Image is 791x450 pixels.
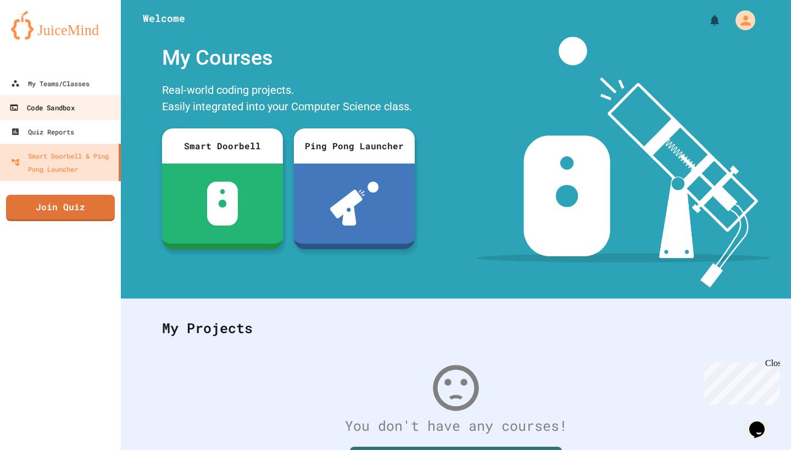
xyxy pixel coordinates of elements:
div: Ping Pong Launcher [294,128,415,164]
div: Chat with us now!Close [4,4,76,70]
div: You don't have any courses! [151,415,761,436]
a: Join Quiz [6,195,115,221]
div: My Account [724,8,758,33]
div: My Notifications [688,11,724,30]
div: My Teams/Classes [11,77,90,90]
iframe: chat widget [745,406,780,439]
iframe: chat widget [700,358,780,405]
img: banner-image-my-projects.png [476,37,771,288]
img: ppl-with-ball.png [330,182,379,226]
img: sdb-white.svg [207,182,238,226]
div: My Projects [151,307,761,350]
div: Code Sandbox [9,101,74,115]
img: logo-orange.svg [11,11,110,40]
div: My Courses [157,37,420,79]
div: Quiz Reports [11,125,74,138]
div: Smart Doorbell & Ping Pong Launcher [11,149,114,176]
div: Real-world coding projects. Easily integrated into your Computer Science class. [157,79,420,120]
div: Smart Doorbell [162,128,283,164]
